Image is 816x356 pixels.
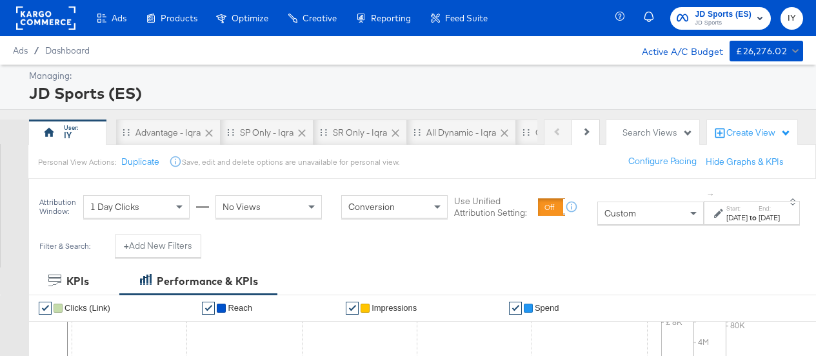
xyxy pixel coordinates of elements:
div: SR only - Iqra [333,127,387,139]
div: [DATE] [759,213,780,223]
span: IY [786,11,798,26]
button: JD Sports (ES)JD Sports [670,7,771,30]
a: ✔ [346,302,359,315]
span: Conversion [348,201,395,213]
div: SP only - Iqra [240,127,294,139]
div: Drag to reorder tab [320,129,327,136]
div: Create View [726,127,791,140]
div: Advantage - Iqra [135,127,201,139]
div: [DATE] [726,213,748,223]
strong: + [124,240,129,252]
span: JD Sports (ES) [695,8,751,21]
div: Catalog Sales [535,127,589,139]
span: Creative [303,13,337,23]
span: ↑ [705,193,717,197]
span: Custom [604,207,636,219]
button: +Add New Filters [115,235,201,258]
label: Start: [726,204,748,213]
a: ✔ [39,302,52,315]
span: Impressions [372,303,417,313]
span: No Views [223,201,261,213]
span: Spend [535,303,559,313]
button: Duplicate [121,156,159,168]
span: Feed Suite [445,13,488,23]
div: £26,276.02 [736,43,787,59]
div: Drag to reorder tab [227,129,234,136]
span: Optimize [232,13,268,23]
span: Reach [228,303,252,313]
label: Use Unified Attribution Setting: [454,195,533,219]
div: Save, edit and delete options are unavailable for personal view. [182,157,399,167]
div: IY [64,129,72,141]
span: 1 Day Clicks [90,201,139,213]
span: / [28,45,45,56]
label: End: [759,204,780,213]
div: JD Sports (ES) [29,82,800,104]
div: Drag to reorder tab [522,129,530,136]
span: Ads [13,45,28,56]
div: Active A/C Budget [628,41,723,60]
div: Attribution Window: [39,198,77,216]
strong: to [748,213,759,222]
a: ✔ [509,302,522,315]
a: ✔ [202,302,215,315]
div: Drag to reorder tab [413,129,421,136]
span: Reporting [371,13,411,23]
span: JD Sports [695,18,751,28]
div: KPIs [66,274,89,289]
div: Performance & KPIs [157,274,258,289]
span: Ads [112,13,126,23]
div: Drag to reorder tab [123,129,130,136]
a: Dashboard [45,45,90,56]
div: Filter & Search: [39,242,91,251]
div: Search Views [622,127,693,139]
button: Configure Pacing [619,150,706,173]
button: £26,276.02 [730,41,803,61]
div: Managing: [29,70,800,82]
div: Personal View Actions: [38,157,116,167]
div: All Dynamic - Iqra [426,127,496,139]
span: Products [161,13,197,23]
button: IY [781,7,803,30]
span: Clicks (Link) [65,303,110,313]
button: Hide Graphs & KPIs [706,156,784,168]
